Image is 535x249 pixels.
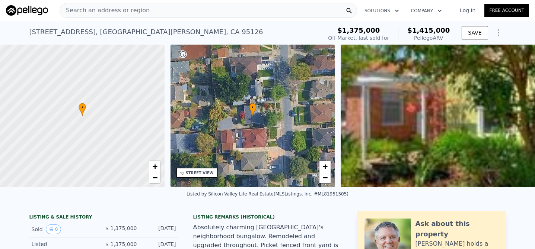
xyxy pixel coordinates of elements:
[491,25,506,40] button: Show Options
[451,7,484,14] a: Log In
[32,240,98,248] div: Listed
[415,219,499,239] div: Ask about this property
[105,225,137,231] span: $ 1,375,000
[29,214,178,221] div: LISTING & SALE HISTORY
[249,104,257,111] span: •
[337,26,380,34] span: $1,375,000
[405,4,448,17] button: Company
[149,172,160,183] a: Zoom out
[319,161,331,172] a: Zoom in
[484,4,529,17] a: Free Account
[79,104,86,111] span: •
[323,173,328,182] span: −
[152,162,157,171] span: +
[462,26,488,39] button: SAVE
[105,241,137,247] span: $ 1,375,000
[32,224,98,234] div: Sold
[187,191,348,197] div: Listed by Silicon Valley Life Real Estate (MLSListings, Inc. #ML81951505)
[249,103,257,116] div: •
[193,214,342,220] div: Listing Remarks (Historical)
[152,173,157,182] span: −
[149,161,160,172] a: Zoom in
[319,172,331,183] a: Zoom out
[328,34,389,42] div: Off Market, last sold for
[407,26,450,34] span: $1,415,000
[323,162,328,171] span: +
[143,240,176,248] div: [DATE]
[29,27,263,37] div: [STREET_ADDRESS] , [GEOGRAPHIC_DATA][PERSON_NAME] , CA 95126
[407,34,450,42] div: Pellego ARV
[143,224,176,234] div: [DATE]
[60,6,150,15] span: Search an address or region
[359,4,405,17] button: Solutions
[46,224,61,234] button: View historical data
[186,170,214,176] div: STREET VIEW
[79,103,86,116] div: •
[6,5,48,16] img: Pellego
